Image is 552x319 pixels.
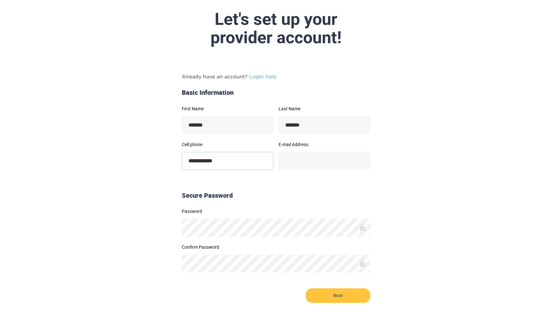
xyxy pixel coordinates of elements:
[182,209,370,214] label: Password
[249,74,276,79] a: Login here
[279,106,370,111] label: Last Name
[182,142,273,147] label: Cell phone
[124,10,428,47] div: Let's set up your provider account!
[179,191,373,200] div: Secure Password
[182,106,273,111] label: First Name
[279,142,370,147] label: E-mail Address
[179,88,373,97] div: Basic Information
[182,245,370,249] label: Confirm Password
[182,73,370,80] p: Already have an account?
[306,288,370,303] button: Next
